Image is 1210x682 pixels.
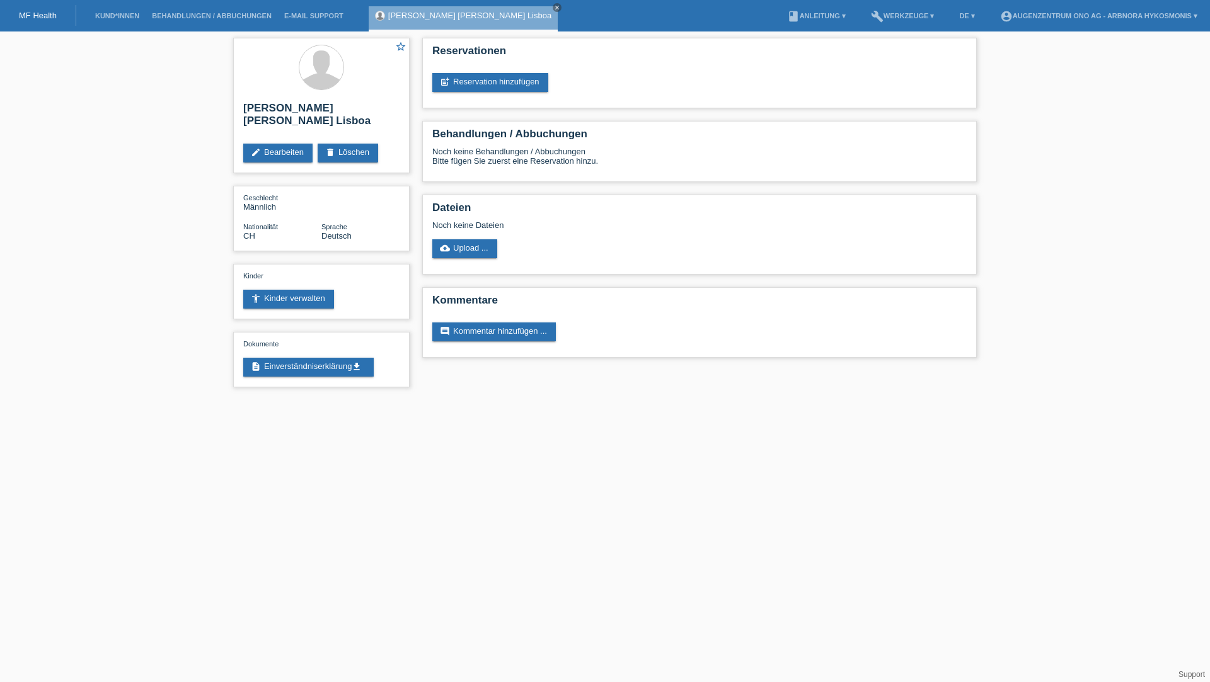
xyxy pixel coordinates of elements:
[1000,10,1013,23] i: account_circle
[432,239,497,258] a: cloud_uploadUpload ...
[440,326,450,336] i: comment
[243,102,400,134] h2: [PERSON_NAME] [PERSON_NAME] Lisboa
[321,231,352,241] span: Deutsch
[243,223,278,230] span: Nationalität
[321,223,347,230] span: Sprache
[432,322,556,341] a: commentKommentar hinzufügen ...
[554,4,560,11] i: close
[243,144,313,162] a: editBearbeiten
[251,147,261,157] i: edit
[432,220,817,230] div: Noch keine Dateien
[865,12,941,20] a: buildWerkzeuge ▾
[89,12,146,20] a: Kund*innen
[243,194,278,202] span: Geschlecht
[440,77,450,87] i: post_add
[243,340,279,348] span: Dokumente
[251,293,261,304] i: accessibility_new
[553,3,562,12] a: close
[243,358,374,377] a: descriptionEinverständniserklärungget_app
[432,73,548,92] a: post_addReservation hinzufügen
[325,147,335,157] i: delete
[243,290,334,309] a: accessibility_newKinder verwalten
[388,11,551,20] a: [PERSON_NAME] [PERSON_NAME] Lisboa
[432,294,967,313] h2: Kommentare
[395,41,406,54] a: star_border
[432,128,967,147] h2: Behandlungen / Abbuchungen
[1178,670,1205,679] a: Support
[395,41,406,52] i: star_border
[318,144,378,162] a: deleteLöschen
[781,12,852,20] a: bookAnleitung ▾
[278,12,350,20] a: E-Mail Support
[440,243,450,253] i: cloud_upload
[787,10,800,23] i: book
[146,12,278,20] a: Behandlungen / Abbuchungen
[432,202,967,220] h2: Dateien
[994,12,1204,20] a: account_circleAugenzentrum ONO AG - Arbnora Hykosmonis ▾
[251,361,261,372] i: description
[432,45,967,64] h2: Reservationen
[243,272,263,280] span: Kinder
[243,231,255,241] span: Schweiz
[953,12,981,20] a: DE ▾
[432,147,967,175] div: Noch keine Behandlungen / Abbuchungen Bitte fügen Sie zuerst eine Reservation hinzu.
[352,361,362,372] i: get_app
[19,11,57,20] a: MF Health
[871,10,884,23] i: build
[243,193,321,212] div: Männlich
